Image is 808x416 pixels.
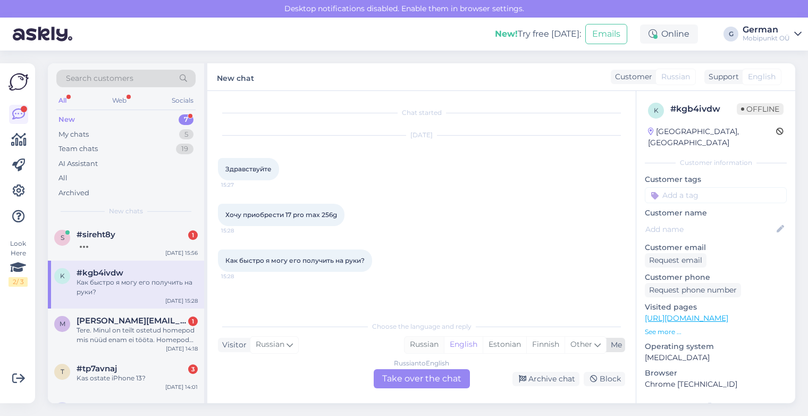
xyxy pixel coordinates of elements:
p: See more ... [645,327,787,337]
div: 3 [188,364,198,374]
div: Mobipunkt OÜ [743,34,790,43]
div: All [58,173,68,184]
div: My chats [58,129,89,140]
span: 15:27 [221,181,261,189]
div: Look Here [9,239,28,287]
p: Browser [645,368,787,379]
span: t [61,368,64,376]
div: Extra [645,401,787,410]
span: s [61,234,64,242]
div: 1 [188,317,198,326]
div: [DATE] 15:28 [165,297,198,305]
span: k [60,272,65,280]
div: Online [640,24,698,44]
span: m [60,320,65,328]
div: AI Assistant [58,159,98,169]
span: benson@typecase.co [77,402,187,412]
div: 7 [179,114,193,125]
a: GermanMobipunkt OÜ [743,26,802,43]
div: German [743,26,790,34]
div: Tere. Minul on teilt ostetud homepod mis nüüd enam ei tööta. Homepod tuli korraks seinast [PERSON... [77,326,198,345]
p: Customer name [645,207,787,219]
span: New chats [109,206,143,216]
div: Estonian [483,337,526,353]
span: Search customers [66,73,133,84]
span: Offline [737,103,784,115]
div: [GEOGRAPHIC_DATA], [GEOGRAPHIC_DATA] [648,126,776,148]
div: English [444,337,483,353]
div: Socials [170,94,196,107]
input: Add name [645,223,775,235]
span: #kgb4ivdw [77,268,123,278]
div: Customer information [645,158,787,168]
div: Kas ostate iPhone 13? [77,373,198,383]
span: k [654,106,659,114]
input: Add a tag [645,187,787,203]
div: 5 [179,129,193,140]
span: Russian [256,339,284,351]
div: 2 / 3 [9,277,28,287]
span: Как быстро я могу его получить на руки? [225,256,365,264]
div: 1 [188,230,198,240]
div: Russian to English [394,359,449,368]
div: Block [584,372,625,386]
div: Как быстро я могу его получить на руки? [77,278,198,297]
span: Здравствуйте [225,165,272,173]
p: [MEDICAL_DATA] [645,352,787,363]
span: 15:28 [221,272,261,280]
div: Archived [58,188,89,198]
div: Request email [645,253,706,268]
div: Finnish [526,337,565,353]
span: 15:28 [221,227,261,235]
a: [URL][DOMAIN_NAME] [645,313,728,323]
div: Take over the chat [374,369,470,388]
p: Operating system [645,341,787,352]
div: Customer [611,71,652,82]
b: New! [495,29,518,39]
span: Other [570,339,592,349]
div: All [56,94,69,107]
div: Support [704,71,739,82]
div: [DATE] 14:18 [166,345,198,353]
div: G [723,27,738,41]
p: Customer phone [645,272,787,283]
div: Try free [DATE]: [495,28,581,40]
p: Chrome [TECHNICAL_ID] [645,379,787,390]
div: Visitor [218,339,247,351]
div: [DATE] 15:56 [165,249,198,257]
div: Team chats [58,144,98,154]
span: Russian [661,71,690,82]
div: 19 [176,144,193,154]
div: Web [110,94,129,107]
div: Request phone number [645,283,741,297]
p: Visited pages [645,302,787,313]
div: Chat started [218,108,625,118]
span: #tp7avnaj [77,364,117,373]
span: English [748,71,776,82]
div: Russian [405,337,444,353]
span: #sireht8y [77,230,115,239]
span: merlyn.pihelgas@hotmail.com [77,316,187,326]
button: Emails [585,24,627,44]
div: New [58,114,75,125]
div: Choose the language and reply [218,322,625,331]
span: Хочу приобрести 17 pro max 256g [225,211,337,219]
p: Customer tags [645,174,787,185]
img: Askly Logo [9,72,29,92]
div: Archive chat [512,372,579,386]
div: [DATE] 14:01 [165,383,198,391]
label: New chat [217,70,254,84]
div: # kgb4ivdw [670,103,737,115]
div: [DATE] [218,130,625,140]
p: Customer email [645,242,787,253]
div: Me [607,339,622,351]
